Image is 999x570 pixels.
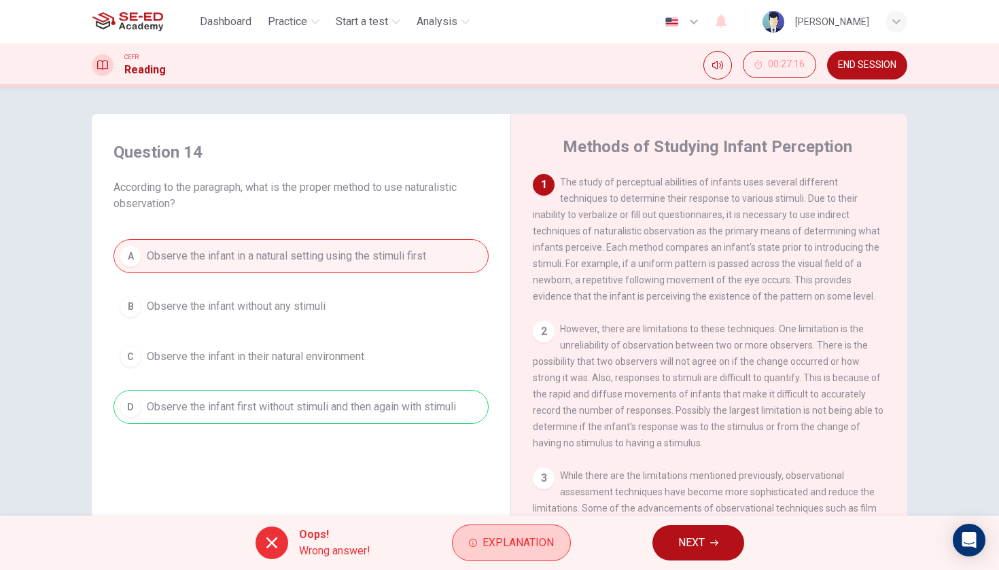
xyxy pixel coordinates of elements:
span: Oops! [299,527,370,543]
div: Open Intercom Messenger [953,524,985,556]
span: According to the paragraph, what is the proper method to use naturalistic observation? [113,179,489,212]
button: Analysis [411,10,475,34]
span: Start a test [336,14,388,30]
div: 3 [533,467,555,489]
h1: Reading [124,62,166,78]
div: Mute [703,51,732,79]
span: Dashboard [200,14,251,30]
h4: Question 14 [113,141,489,163]
span: Practice [268,14,307,30]
button: NEXT [652,525,744,560]
img: SE-ED Academy logo [92,8,163,35]
img: en [663,17,680,27]
h4: Methods of Studying Infant Perception [563,136,852,158]
span: END SESSION [838,60,896,71]
div: 1 [533,174,555,196]
button: 00:27:16 [743,51,816,78]
div: Hide [743,51,816,79]
img: Profile picture [763,11,784,33]
span: While there are the limitations mentioned previously, observational assessment techniques have be... [533,470,882,563]
span: Wrong answer! [299,543,370,559]
span: 00:27:16 [768,59,805,70]
span: However, there are limitations to these techniques. One limitation is the unreliability of observ... [533,323,883,448]
span: The study of perceptual abilities of infants uses several different techniques to determine their... [533,177,880,302]
button: END SESSION [827,51,907,79]
span: CEFR [124,52,139,62]
button: Explanation [452,524,571,561]
button: Dashboard [194,10,257,34]
div: [PERSON_NAME] [795,14,869,30]
span: Analysis [417,14,457,30]
button: Start a test [330,10,406,34]
span: Explanation [483,533,554,552]
button: Practice [262,10,325,34]
a: SE-ED Academy logo [92,8,194,35]
span: NEXT [678,533,705,552]
div: 2 [533,321,555,342]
